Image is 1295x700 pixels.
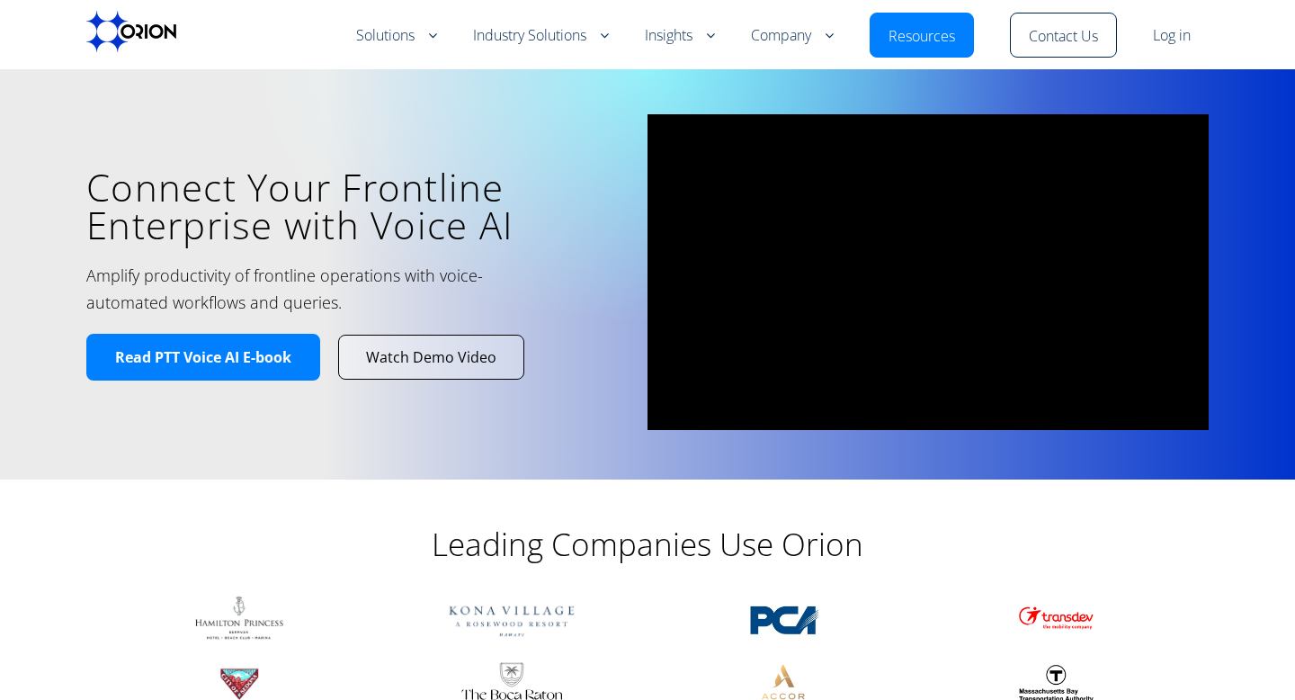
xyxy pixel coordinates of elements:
[86,262,558,316] h2: Amplify productivity of frontline operations with voice-automated workflows and queries.
[366,348,496,367] span: Watch Demo Video
[115,348,291,367] span: Read PTT Voice AI E-book
[86,11,176,52] img: Orion labs Black logo
[645,25,715,47] a: Insights
[288,525,1007,564] h2: Leading Companies Use Orion
[339,336,523,380] a: Watch Demo Video
[473,25,609,47] a: Industry Solutions
[1029,26,1098,48] a: Contact Us
[889,26,955,48] a: Resources
[647,114,1209,430] iframe: vimeo Video Player
[1153,25,1191,47] a: Log in
[751,25,834,47] a: Company
[86,168,621,244] h1: Connect Your Frontline Enterprise with Voice AI
[86,334,320,381] a: Read PTT Voice AI E-book
[356,25,437,47] a: Solutions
